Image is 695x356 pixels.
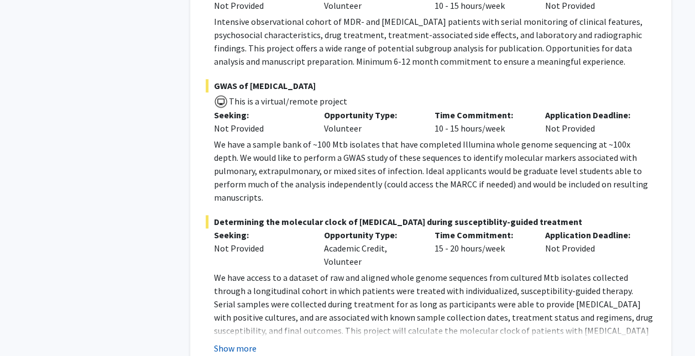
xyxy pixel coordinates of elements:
span: GWAS of [MEDICAL_DATA] [206,79,656,92]
div: 10 - 15 hours/week [426,108,537,135]
p: We have a sample bank of ~100 Mtb isolates that have completed Illumina whole genome sequencing a... [214,138,656,204]
span: Determining the molecular clock of [MEDICAL_DATA] during susceptiblity-guided treatment [206,215,656,228]
p: Opportunity Type: [324,108,418,122]
p: Application Deadline: [545,108,639,122]
div: Not Provided [214,242,308,255]
div: 15 - 20 hours/week [426,228,537,268]
p: Application Deadline: [545,228,639,242]
p: Time Commitment: [435,228,529,242]
div: Not Provided [537,228,647,268]
p: Seeking: [214,228,308,242]
p: Intensive observational cohort of MDR- and [MEDICAL_DATA] patients with serial monitoring of clin... [214,15,656,68]
p: Time Commitment: [435,108,529,122]
button: Show more [214,342,257,355]
p: Seeking: [214,108,308,122]
span: This is a virtual/remote project [228,96,347,107]
div: Volunteer [316,108,426,135]
iframe: Chat [8,306,47,348]
p: Opportunity Type: [324,228,418,242]
div: Academic Credit, Volunteer [316,228,426,268]
div: Not Provided [214,122,308,135]
div: Not Provided [537,108,647,135]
